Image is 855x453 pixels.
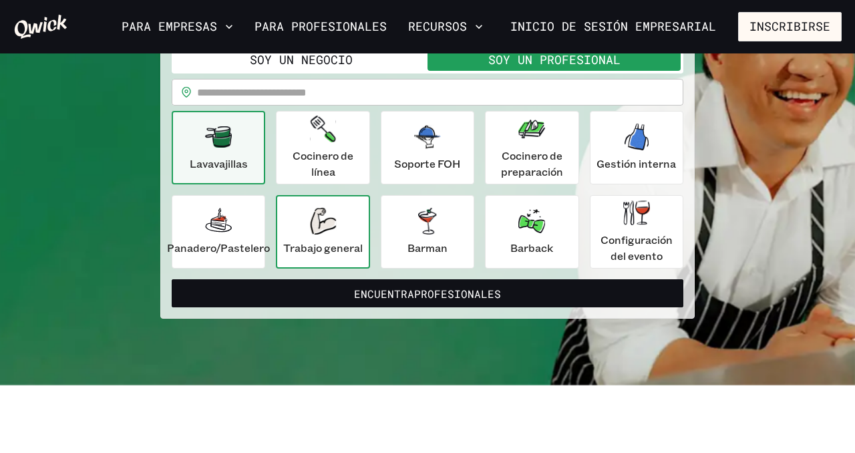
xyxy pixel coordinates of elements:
font: Lavavajillas [190,156,248,170]
button: Panadero/Pastelero [172,195,265,269]
button: Barman [381,195,474,269]
font: Configuración del evento [601,233,673,263]
font: Inscribirse [749,19,830,35]
button: Soporte FOH [381,111,474,184]
button: Recursos [403,15,488,38]
button: Para empresas [116,15,238,38]
a: Inicio de sesión empresarial [499,12,727,41]
font: Cocinero de preparación [501,148,563,178]
font: Panadero/Pastelero [167,241,270,255]
font: Trabajo general [283,241,363,255]
font: profesionales [414,287,501,301]
font: Barman [407,241,448,255]
font: Gestión interna [596,156,676,170]
font: Cocinero de línea [293,148,353,178]
button: Lavavajillas [172,111,265,184]
a: Para profesionales [249,15,392,38]
button: Encuentraprofesionales [172,279,683,307]
font: Barback [510,241,553,255]
font: Soy un negocio [250,51,353,67]
font: Inicio de sesión empresarial [510,19,716,35]
button: Cocinero de línea [276,111,369,184]
font: Soporte FOH [394,156,460,170]
button: Trabajo general [276,195,369,269]
font: Soy un profesional [488,51,621,67]
font: Recursos [408,19,467,35]
font: Para empresas [122,19,217,35]
font: Para profesionales [254,19,387,35]
button: Barback [485,195,578,269]
button: Inscribirse [738,12,842,41]
button: Configuración del evento [590,195,683,269]
button: Cocinero de preparación [485,111,578,184]
font: Encuentra [354,287,414,301]
button: Gestión interna [590,111,683,184]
